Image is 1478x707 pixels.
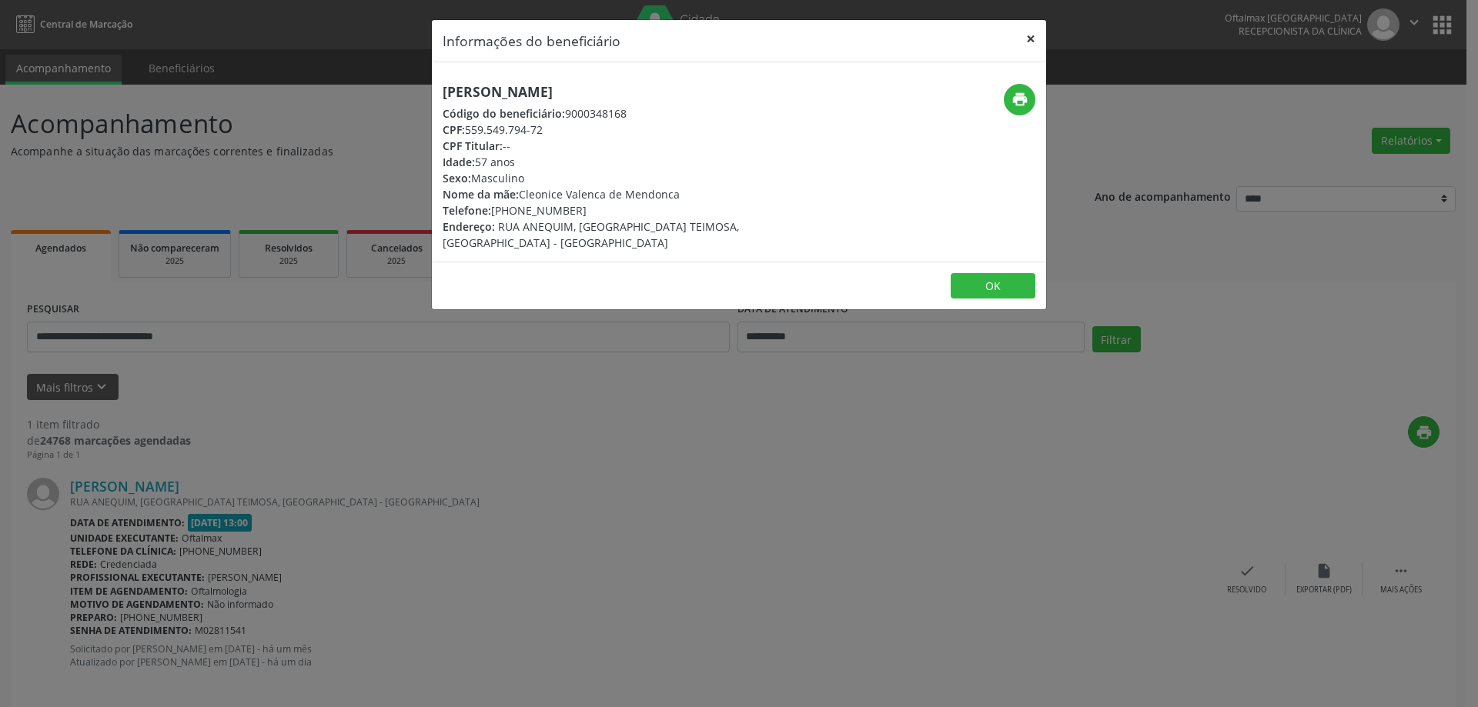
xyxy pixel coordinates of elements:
span: Código do beneficiário: [443,106,565,121]
h5: [PERSON_NAME] [443,84,831,100]
span: CPF Titular: [443,138,503,153]
div: Cleonice Valenca de Mendonca [443,186,831,202]
i: print [1012,91,1028,108]
div: 57 anos [443,154,831,170]
span: Idade: [443,155,475,169]
span: Endereço: [443,219,495,234]
button: OK [951,273,1035,299]
div: -- [443,138,831,154]
div: [PHONE_NUMBER] [443,202,831,218]
button: Close [1015,20,1046,58]
h5: Informações do beneficiário [443,31,620,51]
span: RUA ANEQUIM, [GEOGRAPHIC_DATA] TEIMOSA, [GEOGRAPHIC_DATA] - [GEOGRAPHIC_DATA] [443,219,739,250]
div: Masculino [443,170,831,186]
div: 9000348168 [443,105,831,122]
span: Nome da mãe: [443,187,519,202]
button: print [1004,84,1035,115]
span: Telefone: [443,203,491,218]
span: Sexo: [443,171,471,185]
span: CPF: [443,122,465,137]
div: 559.549.794-72 [443,122,831,138]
